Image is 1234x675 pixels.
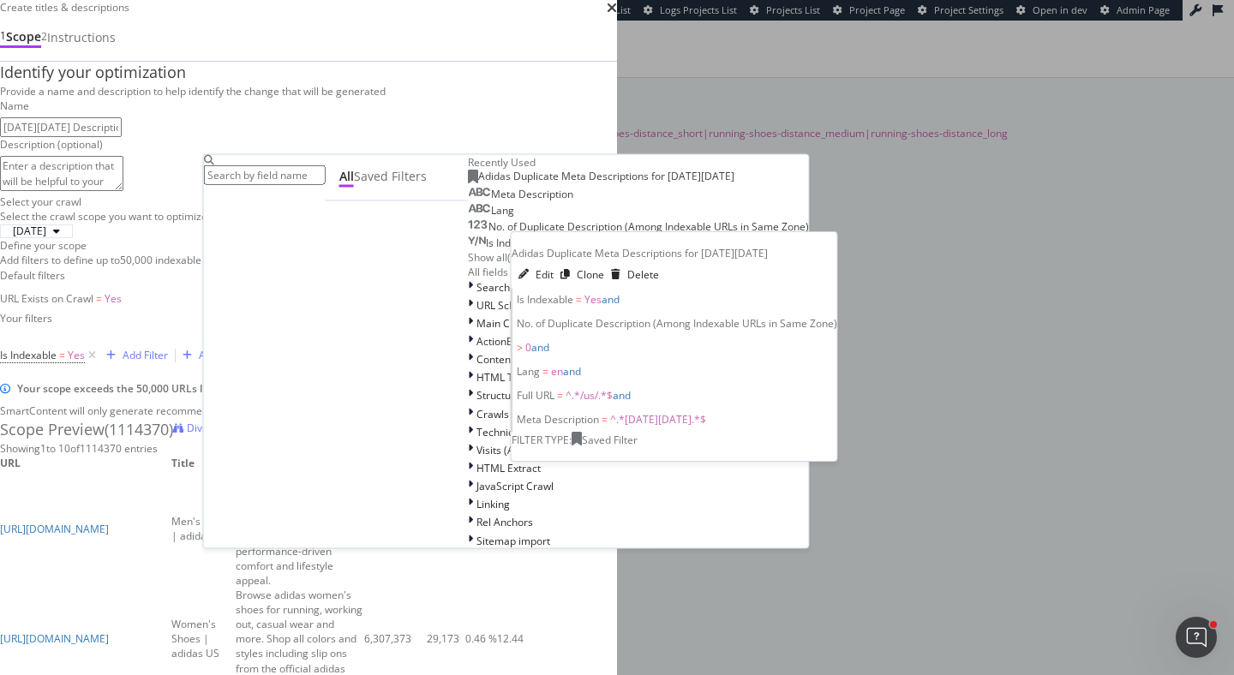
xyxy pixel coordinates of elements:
span: Rel Anchors [476,515,533,529]
span: = [602,412,608,427]
button: Clone [554,260,604,288]
span: and [602,292,620,307]
span: Yes [584,292,602,307]
div: ( 5 / 9 ) [507,250,530,265]
div: Add Filter Group [199,348,277,362]
span: ActionBoard [476,333,536,348]
span: Is Indexable [486,236,542,250]
div: All fields [468,265,809,279]
th: Title [171,456,236,470]
span: = [576,292,582,307]
div: All [339,168,354,185]
iframe: Intercom live chat [1176,617,1217,658]
span: and [531,340,549,355]
div: Your scope exceeds the 50,000 URLs limit. [17,381,617,397]
div: Women's Shoes | adidas US [171,617,236,660]
div: 6,307,373 [364,631,427,646]
span: HTML Tags [476,370,530,385]
span: Lang [491,203,514,218]
span: Yes [105,291,122,306]
span: Adidas Duplicate Meta Descriptions for [DATE][DATE] [478,169,734,183]
span: = [542,364,548,379]
span: = [59,348,65,362]
button: Add Filter Group [176,345,277,366]
div: Delete [627,267,659,282]
button: Delete [604,260,659,288]
div: Show all [468,250,507,265]
span: Linking [476,497,510,511]
span: Full URL [517,388,554,403]
span: URL Scheme and Segmentation [476,297,626,312]
span: and [563,364,581,379]
div: 12.44 [497,631,563,646]
div: Adidas Duplicate Meta Descriptions for [DATE][DATE] [512,246,837,260]
span: Search Console [476,279,551,294]
span: Crawls and Visits (Logs) [476,406,589,421]
span: Dive deeper in Explorer [187,421,299,435]
span: Content Quality [476,352,550,367]
span: Saved Filter [582,433,638,447]
div: Saved Filters [354,168,427,185]
span: No. of Duplicate Description (Among Indexable URLs in Same Zone) [488,219,809,234]
div: Men's Shoes | adidas US [171,514,236,543]
div: Clone [577,267,604,282]
div: 2 [41,29,47,44]
span: en [551,364,563,379]
span: Yes [68,343,85,367]
span: Structured Data [476,388,553,403]
span: Is Indexable [517,292,573,307]
span: ^.*[DATE][DATE].*$ [610,412,706,427]
span: ^.*/us/.*$ [566,388,613,403]
input: Search by field name [204,165,326,185]
span: FILTER TYPE: [512,433,572,447]
div: 0.46 % [465,631,497,646]
span: Visits (Analytics) [476,442,554,457]
span: No. of Duplicate Description (Among Indexable URLs in Same Zone) [517,316,837,331]
div: 29,173 [427,631,465,646]
span: HTML Extract [476,460,541,475]
span: = [96,291,102,306]
span: Main Crawl Fields [476,315,560,330]
span: and [613,388,631,403]
span: Technical Duplicates [476,424,575,439]
span: JavaScript Crawl [476,479,554,493]
a: Dive deeper in Explorer [173,419,299,441]
span: 2025 Aug. 5th [6,224,46,238]
div: Scope [6,28,41,45]
button: Edit [512,260,554,288]
div: Instructions [47,29,116,46]
span: Sitemap import [476,533,550,547]
span: Meta Description [517,412,599,427]
div: Add Filter [123,348,168,362]
div: Recently Used [468,155,809,170]
span: = [557,388,563,403]
span: 0 [525,340,531,355]
span: Lang [517,364,540,379]
div: Edit [536,267,554,282]
span: Meta Description [491,187,573,201]
span: > [517,340,523,355]
button: Add Filter [99,345,168,366]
